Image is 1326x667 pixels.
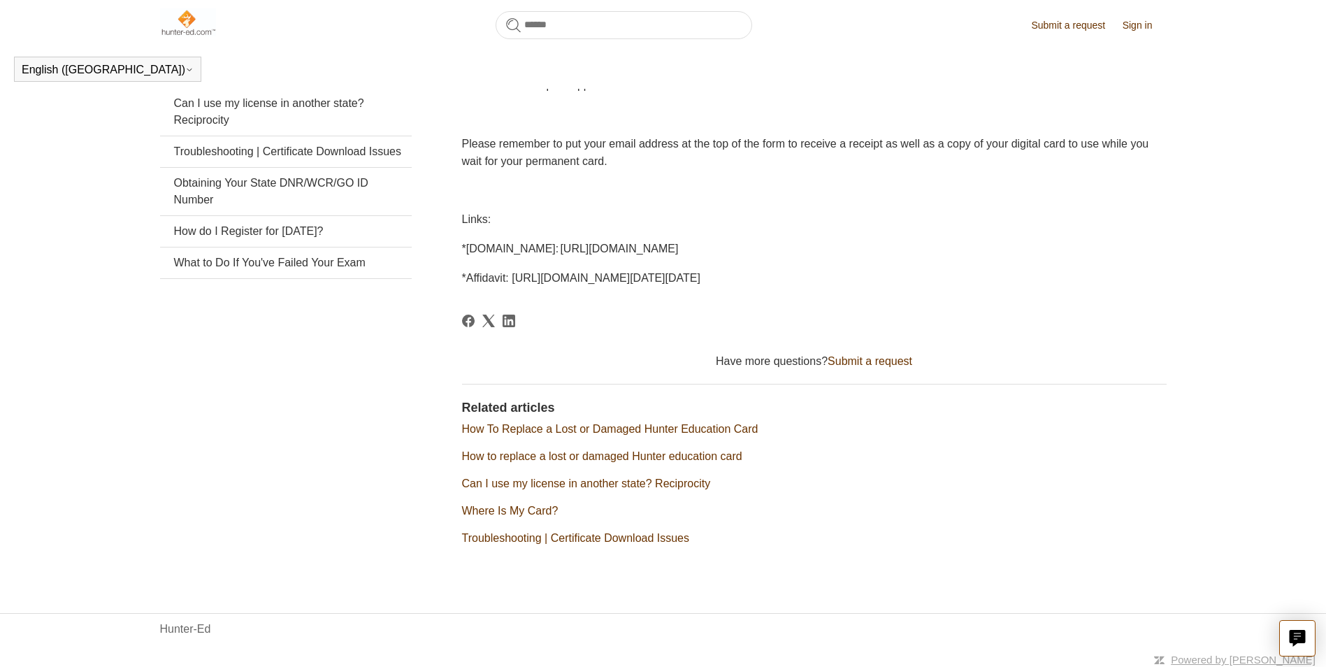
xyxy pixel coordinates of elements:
h2: Related articles [462,399,1167,417]
button: English ([GEOGRAPHIC_DATA]) [22,64,194,76]
a: Can I use my license in another state? Reciprocity [462,478,711,489]
a: Obtaining Your State DNR/WCR/GO ID Number [160,168,412,215]
a: X Corp [482,315,495,327]
span: Links: [462,213,491,225]
a: Troubleshooting | Certificate Download Issues [160,136,412,167]
a: Powered by [PERSON_NAME] [1171,654,1316,666]
a: Submit a request [828,355,912,367]
a: Can I use my license in another state? Reciprocity [160,88,412,136]
a: How To Replace a Lost or Damaged Hunter Education Card [462,423,758,435]
a: Facebook [462,315,475,327]
a: Where Is My Card? [462,505,558,517]
a: LinkedIn [503,315,515,327]
div: Have more questions? [462,353,1167,370]
span: Please remember to put your email address at the top of the form to receive a receipt as well as ... [462,138,1149,168]
a: How to replace a lost or damaged Hunter education card [462,450,742,462]
input: Search [496,11,752,39]
a: What to Do If You've Failed Your Exam [160,248,412,278]
svg: Share this page on LinkedIn [503,315,515,327]
a: Troubleshooting | Certificate Download Issues [462,532,690,544]
button: Live chat [1279,620,1316,657]
a: How do I Register for [DATE]? [160,216,412,247]
span: *Affidavit: [URL][DOMAIN_NAME][DATE][DATE] [462,272,700,284]
a: Hunter-Ed [160,621,211,638]
a: Sign in [1123,18,1167,33]
a: Submit a request [1031,18,1119,33]
svg: Share this page on X Corp [482,315,495,327]
svg: Share this page on Facebook [462,315,475,327]
img: Hunter-Ed Help Center home page [160,8,217,36]
span: *[DOMAIN_NAME]: [URL][DOMAIN_NAME] [462,243,679,254]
